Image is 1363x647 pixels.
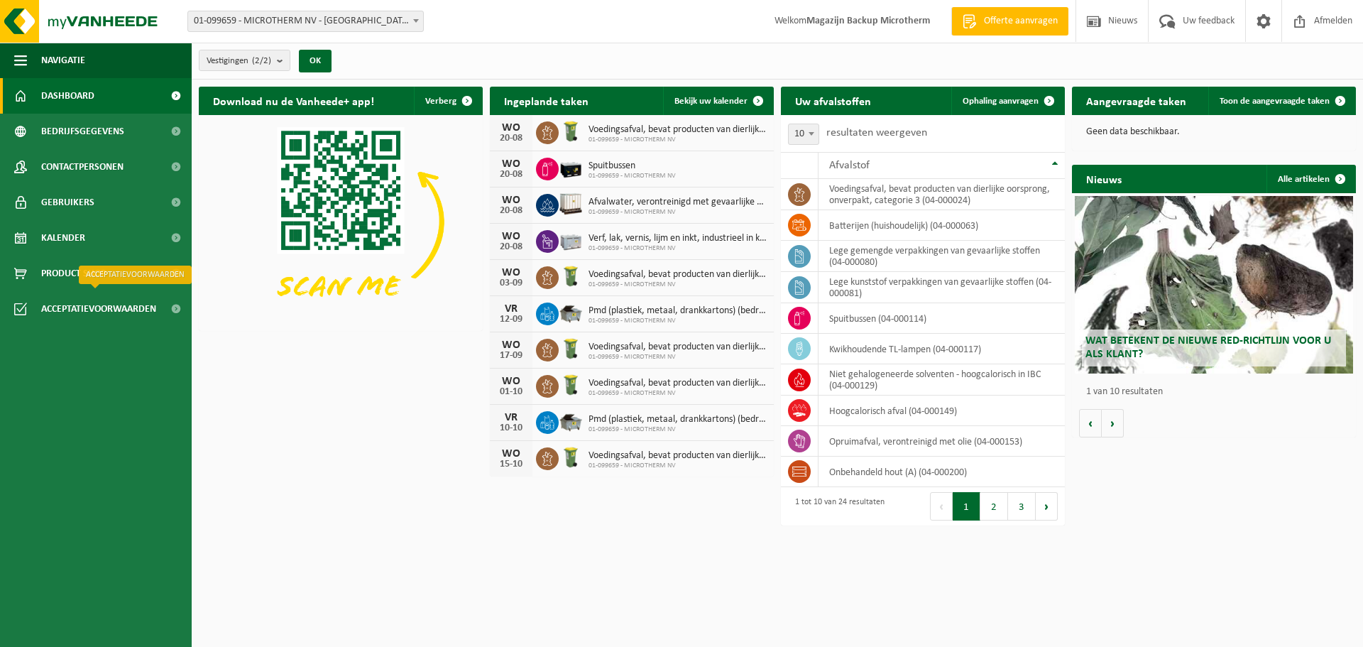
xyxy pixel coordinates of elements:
[951,87,1063,115] a: Ophaling aanvragen
[589,305,767,317] span: Pmd (plastiek, metaal, drankkartons) (bedrijven)
[497,242,525,252] div: 20-08
[819,303,1065,334] td: spuitbussen (04-000114)
[589,124,767,136] span: Voedingsafval, bevat producten van dierlijke oorsprong, onverpakt, categorie 3
[199,87,388,114] h2: Download nu de Vanheede+ app!
[497,387,525,397] div: 01-10
[41,256,106,291] span: Product Shop
[1008,492,1036,521] button: 3
[559,445,583,469] img: WB-0140-HPE-GN-50
[819,396,1065,426] td: hoogcalorisch afval (04-000149)
[819,272,1065,303] td: lege kunststof verpakkingen van gevaarlijke stoffen (04-000081)
[1220,97,1330,106] span: Toon de aangevraagde taken
[663,87,772,115] a: Bekijk uw kalender
[41,149,124,185] span: Contactpersonen
[806,16,930,26] strong: Magazijn Backup Microtherm
[199,50,290,71] button: Vestigingen(2/2)
[559,192,583,216] img: PB-IC-1000-HPE-00-02
[963,97,1039,106] span: Ophaling aanvragen
[1036,492,1058,521] button: Next
[589,244,767,253] span: 01-099659 - MICROTHERM NV
[953,492,980,521] button: 1
[589,208,767,217] span: 01-099659 - MICROTHERM NV
[559,373,583,397] img: WB-0140-HPE-GN-50
[980,14,1061,28] span: Offerte aanvragen
[497,339,525,351] div: WO
[589,281,767,289] span: 01-099659 - MICROTHERM NV
[589,353,767,361] span: 01-099659 - MICROTHERM NV
[188,11,423,31] span: 01-099659 - MICROTHERM NV - SINT-NIKLAAS
[497,315,525,325] div: 12-09
[41,114,124,149] span: Bedrijfsgegevens
[199,115,483,328] img: Download de VHEPlus App
[1208,87,1354,115] a: Toon de aangevraagde taken
[559,337,583,361] img: WB-0140-HPE-GN-50
[788,124,819,145] span: 10
[930,492,953,521] button: Previous
[781,87,885,114] h2: Uw afvalstoffen
[497,460,525,469] div: 15-10
[819,426,1065,457] td: opruimafval, verontreinigd met olie (04-000153)
[41,78,94,114] span: Dashboard
[187,11,424,32] span: 01-099659 - MICROTHERM NV - SINT-NIKLAAS
[589,317,767,325] span: 01-099659 - MICROTHERM NV
[980,492,1008,521] button: 2
[951,7,1068,36] a: Offerte aanvragen
[497,195,525,206] div: WO
[819,210,1065,241] td: batterijen (huishoudelijk) (04-000063)
[819,334,1065,364] td: kwikhoudende TL-lampen (04-000117)
[589,161,676,172] span: Spuitbussen
[490,87,603,114] h2: Ingeplande taken
[207,50,271,72] span: Vestigingen
[589,269,767,281] span: Voedingsafval, bevat producten van dierlijke oorsprong, onverpakt, categorie 3
[497,412,525,423] div: VR
[559,228,583,252] img: PB-LB-0680-HPE-GY-11
[41,220,85,256] span: Kalender
[559,409,583,433] img: WB-5000-GAL-GY-01
[497,267,525,278] div: WO
[497,448,525,460] div: WO
[41,43,85,78] span: Navigatie
[589,378,767,389] span: Voedingsafval, bevat producten van dierlijke oorsprong, onverpakt, categorie 3
[497,158,525,170] div: WO
[674,97,748,106] span: Bekijk uw kalender
[819,241,1065,272] td: lege gemengde verpakkingen van gevaarlijke stoffen (04-000080)
[299,50,332,72] button: OK
[826,127,927,138] label: resultaten weergeven
[1086,387,1349,397] p: 1 van 10 resultaten
[559,300,583,325] img: WB-5000-GAL-GY-01
[829,160,870,171] span: Afvalstof
[497,278,525,288] div: 03-09
[559,119,583,143] img: WB-0140-HPE-GN-50
[589,136,767,144] span: 01-099659 - MICROTHERM NV
[1072,87,1200,114] h2: Aangevraagde taken
[589,389,767,398] span: 01-099659 - MICROTHERM NV
[589,462,767,470] span: 01-099659 - MICROTHERM NV
[497,376,525,387] div: WO
[497,423,525,433] div: 10-10
[589,197,767,208] span: Afvalwater, verontreinigd met gevaarlijke producten
[497,351,525,361] div: 17-09
[1102,409,1124,437] button: Volgende
[789,124,819,144] span: 10
[41,185,94,220] span: Gebruikers
[819,457,1065,487] td: onbehandeld hout (A) (04-000200)
[1079,409,1102,437] button: Vorige
[497,170,525,180] div: 20-08
[1266,165,1354,193] a: Alle artikelen
[589,233,767,244] span: Verf, lak, vernis, lijm en inkt, industrieel in kleinverpakking
[589,425,767,434] span: 01-099659 - MICROTHERM NV
[497,134,525,143] div: 20-08
[589,342,767,353] span: Voedingsafval, bevat producten van dierlijke oorsprong, onverpakt, categorie 3
[589,172,676,180] span: 01-099659 - MICROTHERM NV
[414,87,481,115] button: Verberg
[497,122,525,134] div: WO
[819,364,1065,396] td: niet gehalogeneerde solventen - hoogcalorisch in IBC (04-000129)
[1085,335,1331,360] span: Wat betekent de nieuwe RED-richtlijn voor u als klant?
[497,231,525,242] div: WO
[589,414,767,425] span: Pmd (plastiek, metaal, drankkartons) (bedrijven)
[589,450,767,462] span: Voedingsafval, bevat producten van dierlijke oorsprong, onverpakt, categorie 3
[1072,165,1136,192] h2: Nieuws
[497,206,525,216] div: 20-08
[819,179,1065,210] td: voedingsafval, bevat producten van dierlijke oorsprong, onverpakt, categorie 3 (04-000024)
[425,97,456,106] span: Verberg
